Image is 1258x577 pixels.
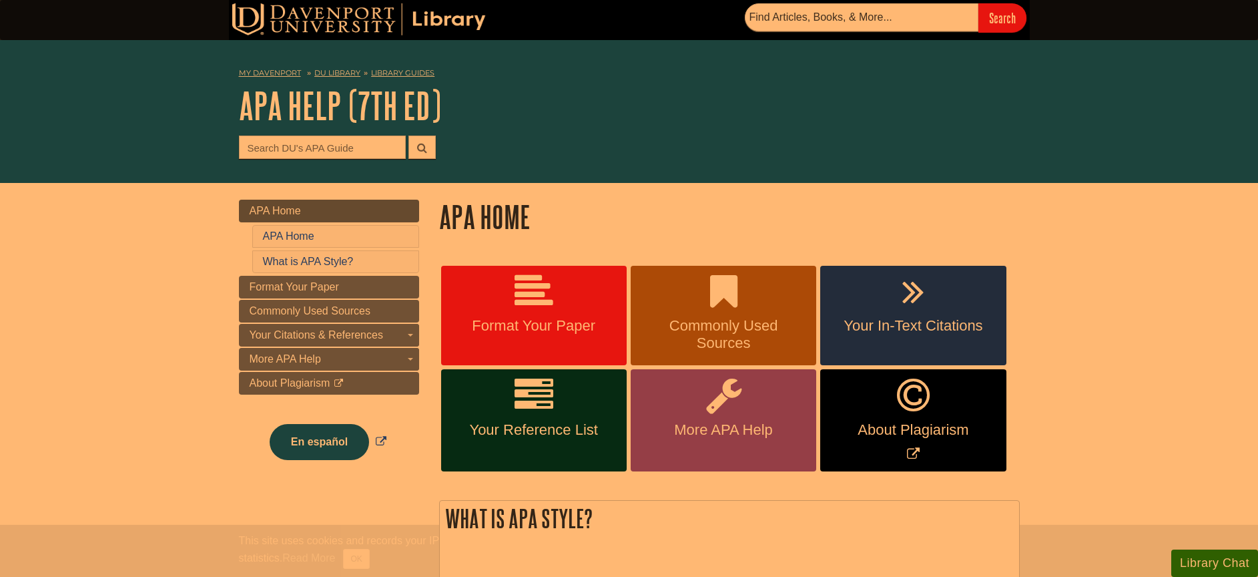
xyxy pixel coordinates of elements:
div: This site uses cookies and records your IP address for usage statistics. Additionally, we use Goo... [239,533,1020,569]
span: Your Reference List [451,421,617,439]
a: Library Guides [371,68,434,77]
button: Close [343,549,369,569]
span: APA Home [250,205,301,216]
a: APA Help (7th Ed) [239,85,441,126]
a: Your In-Text Citations [820,266,1006,366]
a: About Plagiarism [239,372,419,395]
h1: APA Home [439,200,1020,234]
input: Search DU's APA Guide [239,136,406,159]
a: My Davenport [239,67,301,79]
a: APA Home [263,230,314,242]
span: Your Citations & References [250,329,383,341]
a: More APA Help [631,369,816,471]
a: Commonly Used Sources [239,300,419,323]
nav: breadcrumb [239,64,1020,85]
h2: What is APA Style? [440,501,1019,536]
a: Link opens in new window [266,436,390,447]
a: Your Citations & References [239,324,419,347]
a: Commonly Used Sources [631,266,816,366]
button: Library Chat [1171,550,1258,577]
a: What is APA Style? [263,256,354,267]
span: More APA Help [250,353,321,365]
form: Searches DU Library's articles, books, and more [745,3,1026,32]
span: More APA Help [641,421,806,439]
img: DU Library [232,3,486,35]
a: DU Library [314,68,360,77]
a: Format Your Paper [239,276,419,299]
span: Commonly Used Sources [250,305,370,317]
a: Your Reference List [441,369,627,471]
input: Find Articles, Books, & More... [745,3,978,31]
i: This link opens in a new window [333,379,344,388]
span: Your In-Text Citations [830,317,996,335]
div: Guide Page Menu [239,200,419,483]
a: Link opens in new window [820,369,1006,471]
a: APA Home [239,200,419,222]
span: About Plagiarism [830,421,996,439]
a: More APA Help [239,348,419,371]
input: Search [978,3,1026,32]
span: Commonly Used Sources [641,317,806,352]
span: Format Your Paper [250,281,339,293]
span: Format Your Paper [451,317,617,335]
span: About Plagiarism [250,377,330,389]
button: En español [270,424,369,460]
a: Read More [282,552,335,564]
a: Format Your Paper [441,266,627,366]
